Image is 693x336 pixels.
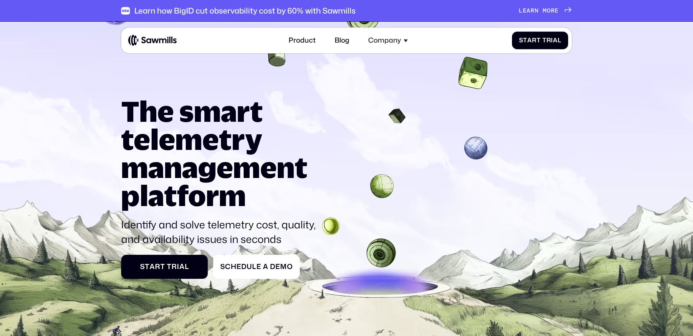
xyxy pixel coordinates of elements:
[519,7,572,15] a: Learnmore
[145,263,150,271] span: t
[172,263,177,271] span: r
[213,255,300,279] a: ScheduleaDemo
[542,37,546,44] span: T
[527,7,531,15] span: a
[555,7,559,15] span: e
[519,37,523,44] span: S
[134,6,356,16] div: Learn how BigID cut observability cost by 60% with Sawmills
[121,97,322,209] h1: The smart telemetry management platform
[270,263,275,271] span: D
[368,36,401,45] div: Company
[523,37,527,44] span: t
[225,263,231,271] span: c
[532,37,537,44] span: r
[543,7,547,15] span: m
[330,31,355,50] a: Blog
[535,7,539,15] span: n
[252,263,256,271] span: l
[363,31,413,50] div: Company
[256,263,261,271] span: e
[237,263,241,271] span: e
[558,37,561,44] span: l
[263,263,268,271] span: a
[231,263,237,271] span: h
[547,7,551,15] span: o
[512,31,568,49] a: StartTrial
[247,263,252,271] span: u
[160,263,165,271] span: t
[283,31,321,50] a: Product
[155,263,160,271] span: r
[275,263,280,271] span: e
[220,263,225,271] span: S
[179,263,185,271] span: a
[546,37,551,44] span: r
[523,7,527,15] span: e
[121,255,208,279] a: StartTrial
[241,263,247,271] span: d
[537,37,541,44] span: t
[551,7,555,15] span: r
[121,217,322,246] p: Identify and solve telemetry cost, quality, and availability issues in seconds
[150,263,155,271] span: a
[177,263,179,271] span: i
[280,263,287,271] span: m
[519,7,523,15] span: L
[287,263,293,271] span: o
[551,37,553,44] span: i
[140,263,145,271] span: S
[527,37,532,44] span: a
[185,263,189,271] span: l
[553,37,558,44] span: a
[531,7,535,15] span: r
[167,263,172,271] span: T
